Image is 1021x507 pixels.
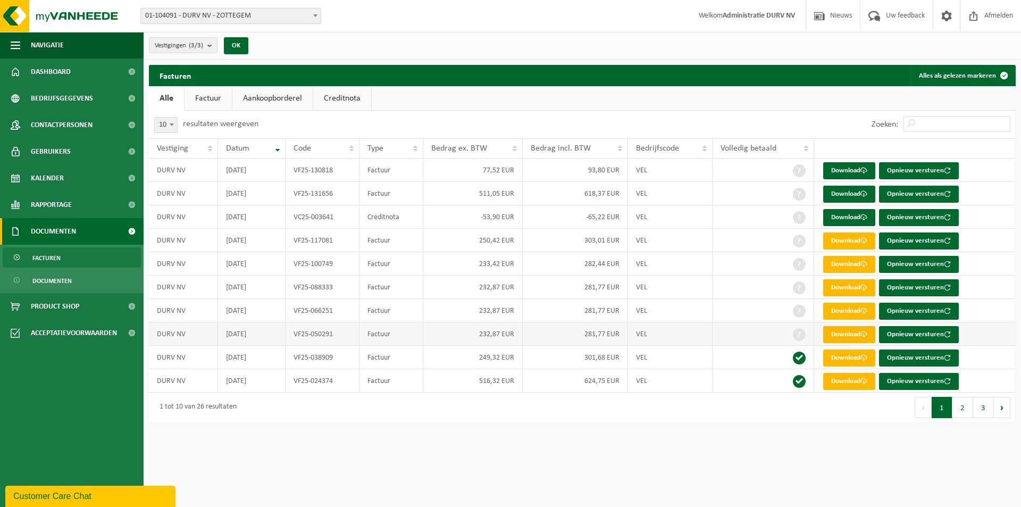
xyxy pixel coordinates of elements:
td: Creditnota [359,205,423,229]
td: Factuur [359,346,423,369]
span: 01-104091 - DURV NV - ZOTTEGEM [140,8,321,24]
span: Datum [226,144,249,153]
span: Product Shop [31,293,79,320]
td: DURV NV [149,159,218,182]
span: Code [294,144,311,153]
td: 281,77 EUR [523,322,628,346]
td: VEL [628,159,713,182]
td: 303,01 EUR [523,229,628,252]
td: VEL [628,369,713,393]
td: DURV NV [149,182,218,205]
button: 2 [952,397,973,418]
span: 01-104091 - DURV NV - ZOTTEGEM [141,9,321,23]
td: VEL [628,252,713,276]
td: [DATE] [218,299,285,322]
button: Vestigingen(3/3) [149,37,217,53]
td: [DATE] [218,369,285,393]
label: resultaten weergeven [183,120,258,128]
td: 233,42 EUR [423,252,523,276]
button: Opnieuw versturen [879,279,959,296]
button: OK [224,37,248,54]
a: Download [823,373,875,390]
td: VF25-131656 [286,182,360,205]
td: 511,05 EUR [423,182,523,205]
td: DURV NV [149,299,218,322]
td: VF25-050291 [286,322,360,346]
span: Bedrijfsgegevens [31,85,93,112]
td: Factuur [359,229,423,252]
td: Factuur [359,182,423,205]
span: Documenten [32,271,72,291]
a: Factuur [185,86,232,111]
a: Download [823,186,875,203]
td: DURV NV [149,322,218,346]
td: [DATE] [218,276,285,299]
td: DURV NV [149,369,218,393]
td: VEL [628,276,713,299]
button: Opnieuw versturen [879,162,959,179]
td: VEL [628,229,713,252]
button: Opnieuw versturen [879,209,959,226]
td: VEL [628,205,713,229]
td: Factuur [359,299,423,322]
td: 281,77 EUR [523,276,628,299]
td: 249,32 EUR [423,346,523,369]
td: [DATE] [218,229,285,252]
td: Factuur [359,369,423,393]
span: Type [367,144,383,153]
button: Opnieuw versturen [879,256,959,273]
td: 516,32 EUR [423,369,523,393]
button: Previous [915,397,932,418]
td: [DATE] [218,252,285,276]
td: VF25-066251 [286,299,360,322]
td: [DATE] [218,182,285,205]
span: Bedrag ex. BTW [431,144,487,153]
a: Download [823,162,875,179]
td: 77,52 EUR [423,159,523,182]
td: VEL [628,299,713,322]
span: Dashboard [31,59,71,85]
a: Creditnota [313,86,371,111]
td: VEL [628,322,713,346]
button: Alles als gelezen markeren [910,65,1015,86]
span: Vestiging [157,144,188,153]
span: Navigatie [31,32,64,59]
td: 232,87 EUR [423,276,523,299]
count: (3/3) [189,42,203,49]
button: Opnieuw versturen [879,303,959,320]
span: Contactpersonen [31,112,93,138]
td: VF25-024374 [286,369,360,393]
td: VF25-117081 [286,229,360,252]
td: 250,42 EUR [423,229,523,252]
a: Download [823,303,875,320]
label: Zoeken: [872,120,898,129]
td: 301,68 EUR [523,346,628,369]
span: Facturen [32,248,61,268]
span: Bedrag incl. BTW [531,144,591,153]
td: -53,90 EUR [423,205,523,229]
td: 281,77 EUR [523,299,628,322]
a: Download [823,232,875,250]
button: Opnieuw versturen [879,373,959,390]
td: 624,75 EUR [523,369,628,393]
td: 232,87 EUR [423,299,523,322]
span: Documenten [31,218,76,245]
td: 93,80 EUR [523,159,628,182]
td: VC25-003641 [286,205,360,229]
button: Opnieuw versturen [879,232,959,250]
div: 1 tot 10 van 26 resultaten [154,398,237,417]
td: VF25-130818 [286,159,360,182]
td: VF25-088333 [286,276,360,299]
button: Opnieuw versturen [879,186,959,203]
a: Facturen [3,247,141,268]
span: Gebruikers [31,138,71,165]
td: [DATE] [218,205,285,229]
td: [DATE] [218,322,285,346]
span: 10 [155,118,177,132]
td: DURV NV [149,346,218,369]
a: Documenten [3,270,141,290]
a: Download [823,209,875,226]
td: VEL [628,182,713,205]
span: Volledig betaald [721,144,776,153]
